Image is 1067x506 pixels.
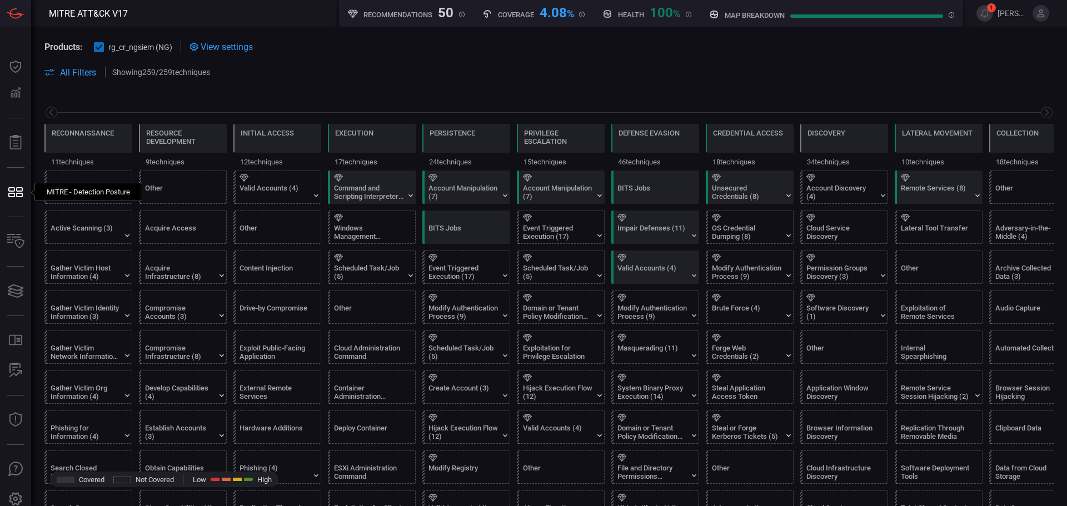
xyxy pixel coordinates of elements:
[611,124,699,171] div: TA0005: Defense Evasion
[523,304,592,320] div: Domain or Tenant Policy Modification (2)
[2,80,29,107] button: Detections
[428,384,498,400] div: Create Account (3)
[706,410,794,444] div: T1558: Steal or Forge Kerberos Tickets
[523,344,592,360] div: Exploitation for Privilege Escalation
[108,43,172,52] span: rg_cr_ngsiem (NG)
[94,41,172,52] button: rg_cr_ngsiem (NG)
[800,290,888,324] div: T1518: Software Discovery
[523,224,592,241] div: Event Triggered Execution (17)
[44,153,132,171] div: 11 techniques
[806,224,876,241] div: Cloud Service Discovery
[328,410,416,444] div: T1610: Deploy Container (Not covered)
[712,304,781,320] div: Brute Force (4)
[517,171,605,204] div: T1098: Account Manipulation
[2,179,29,206] button: MITRE - Detection Posture
[233,410,321,444] div: T1200: Hardware Additions (Not covered)
[901,464,970,480] div: Software Deployment Tools
[240,264,309,280] div: Content Injection
[240,344,309,360] div: Exploit Public-Facing Application
[995,344,1065,360] div: Automated Collection
[706,251,794,284] div: T1556: Modify Authentication Process
[995,224,1065,241] div: Adversary-in-the-Middle (4)
[328,330,416,364] div: T1651: Cloud Administration Command (Not covered)
[240,224,309,241] div: Other
[617,384,687,400] div: System Binary Proxy Execution (14)
[517,153,605,171] div: 15 techniques
[139,153,227,171] div: 9 techniques
[422,450,510,484] div: T1112: Modify Registry
[60,67,96,78] span: All Filters
[438,5,453,18] div: 50
[995,264,1065,280] div: Archive Collected Data (3)
[201,42,253,52] span: View settings
[800,153,888,171] div: 34 techniques
[328,370,416,404] div: T1609: Container Administration Command (Not covered)
[998,9,1028,18] span: [PERSON_NAME].[PERSON_NAME]
[139,370,227,404] div: T1587: Develop Capabilities (Not covered)
[498,11,534,19] h5: Coverage
[136,475,174,484] span: Not Covered
[976,5,993,22] button: 1
[806,384,876,400] div: Application Window Discovery
[49,8,128,19] span: MITRE ATT&CK V17
[428,464,498,480] div: Modify Registry
[996,129,1039,137] div: Collection
[895,370,983,404] div: T1563: Remote Service Session Hijacking (Not covered)
[44,290,132,324] div: T1589: Gather Victim Identity Information (Not covered)
[145,424,215,440] div: Establish Accounts (3)
[44,330,132,364] div: T1590: Gather Victim Network Information (Not covered)
[44,42,83,52] span: Products:
[241,129,294,137] div: Initial Access
[139,410,227,444] div: T1585: Establish Accounts (Not covered)
[428,184,498,201] div: Account Manipulation (7)
[51,224,120,241] div: Active Scanning (3)
[422,211,510,244] div: T1197: BITS Jobs
[895,410,983,444] div: T1091: Replication Through Removable Media (Not covered)
[428,224,498,241] div: BITS Jobs
[139,251,227,284] div: T1583: Acquire Infrastructure (Not covered)
[800,251,888,284] div: T1069: Permission Groups Discovery
[139,290,227,324] div: T1586: Compromise Accounts (Not covered)
[428,424,498,440] div: Hijack Execution Flow (12)
[334,344,403,360] div: Cloud Administration Command
[422,290,510,324] div: T1556: Modify Authentication Process
[257,475,272,484] span: High
[895,251,983,284] div: Other (Not covered)
[901,304,970,320] div: Exploitation of Remote Services
[233,153,321,171] div: 12 techniques
[800,124,888,171] div: TA0007: Discovery
[233,124,321,171] div: TA0001: Initial Access
[44,251,132,284] div: T1592: Gather Victim Host Information (Not covered)
[79,475,104,484] span: Covered
[712,384,781,400] div: Steal Application Access Token
[800,450,888,484] div: T1580: Cloud Infrastructure Discovery (Not covered)
[328,124,416,171] div: TA0002: Execution
[611,450,699,484] div: T1222: File and Directory Permissions Modification
[139,211,227,244] div: T1650: Acquire Access (Not covered)
[895,290,983,324] div: T1210: Exploitation of Remote Services (Not covered)
[422,171,510,204] div: T1098: Account Manipulation
[611,171,699,204] div: T1197: BITS Jobs
[611,153,699,171] div: 46 techniques
[334,424,403,440] div: Deploy Container
[901,224,970,241] div: Lateral Tool Transfer
[51,424,120,440] div: Phishing for Information (4)
[800,330,888,364] div: Other (Not covered)
[901,184,970,201] div: Remote Services (8)
[422,124,510,171] div: TA0003: Persistence
[233,370,321,404] div: T1133: External Remote Services (Not covered)
[611,370,699,404] div: T1218: System Binary Proxy Execution
[517,211,605,244] div: T1546: Event Triggered Execution
[145,464,215,480] div: Obtain Capabilities (7)
[540,5,574,18] div: 4.08
[139,450,227,484] div: T1588: Obtain Capabilities (Not covered)
[901,424,970,440] div: Replication Through Removable Media
[806,424,876,440] div: Browser Information Discovery
[706,124,794,171] div: TA0006: Credential Access
[334,384,403,400] div: Container Administration Command
[328,251,416,284] div: T1053: Scheduled Task/Job
[712,424,781,440] div: Steal or Forge Kerberos Tickets (5)
[145,184,215,201] div: Other
[2,53,29,80] button: Dashboard
[2,129,29,156] button: Reports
